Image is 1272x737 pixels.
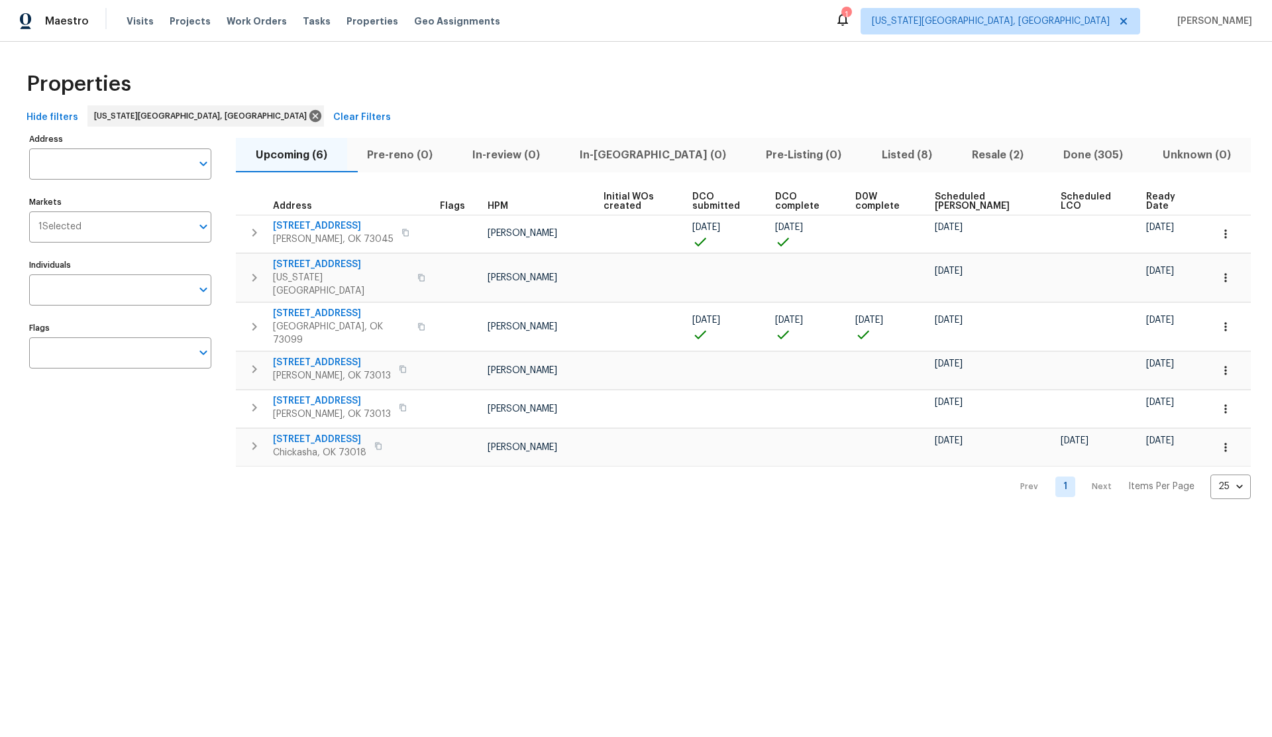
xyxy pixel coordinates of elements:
[244,146,339,164] span: Upcoming (6)
[841,8,851,21] div: 1
[273,201,312,211] span: Address
[855,192,913,211] span: D0W complete
[26,109,78,126] span: Hide filters
[355,146,445,164] span: Pre-reno (0)
[29,135,211,143] label: Address
[273,307,409,320] span: [STREET_ADDRESS]
[273,356,391,369] span: [STREET_ADDRESS]
[273,394,391,408] span: [STREET_ADDRESS]
[568,146,738,164] span: In-[GEOGRAPHIC_DATA] (0)
[870,146,944,164] span: Listed (8)
[935,266,963,276] span: [DATE]
[273,219,394,233] span: [STREET_ADDRESS]
[488,322,557,331] span: [PERSON_NAME]
[1055,477,1075,497] a: Goto page 1
[328,105,396,130] button: Clear Filters
[1061,192,1123,211] span: Scheduled LCO
[935,315,963,325] span: [DATE]
[1146,315,1174,325] span: [DATE]
[604,192,670,211] span: Initial WOs created
[45,15,89,28] span: Maestro
[194,280,213,299] button: Open
[273,408,391,421] span: [PERSON_NAME], OK 73013
[21,105,83,130] button: Hide filters
[775,223,803,232] span: [DATE]
[488,273,557,282] span: [PERSON_NAME]
[935,359,963,368] span: [DATE]
[1008,475,1251,499] nav: Pagination Navigation
[94,109,312,123] span: [US_STATE][GEOGRAPHIC_DATA], [GEOGRAPHIC_DATA]
[460,146,552,164] span: In-review (0)
[29,198,211,206] label: Markets
[855,315,883,325] span: [DATE]
[38,221,81,233] span: 1 Selected
[29,324,211,332] label: Flags
[775,315,803,325] span: [DATE]
[488,366,557,375] span: [PERSON_NAME]
[273,433,366,446] span: [STREET_ADDRESS]
[1146,359,1174,368] span: [DATE]
[1128,480,1194,493] p: Items Per Page
[775,192,833,211] span: DCO complete
[194,154,213,173] button: Open
[87,105,324,127] div: [US_STATE][GEOGRAPHIC_DATA], [GEOGRAPHIC_DATA]
[194,217,213,236] button: Open
[1172,15,1252,28] span: [PERSON_NAME]
[273,369,391,382] span: [PERSON_NAME], OK 73013
[170,15,211,28] span: Projects
[273,271,409,298] span: [US_STATE][GEOGRAPHIC_DATA]
[1146,436,1174,445] span: [DATE]
[935,436,963,445] span: [DATE]
[488,404,557,414] span: [PERSON_NAME]
[488,229,557,238] span: [PERSON_NAME]
[273,233,394,246] span: [PERSON_NAME], OK 73045
[1146,266,1174,276] span: [DATE]
[1146,192,1189,211] span: Ready Date
[935,192,1038,211] span: Scheduled [PERSON_NAME]
[935,398,963,407] span: [DATE]
[414,15,500,28] span: Geo Assignments
[692,223,720,232] span: [DATE]
[227,15,287,28] span: Work Orders
[273,446,366,459] span: Chickasha, OK 73018
[692,192,753,211] span: DCO submitted
[273,258,409,271] span: [STREET_ADDRESS]
[273,320,409,347] span: [GEOGRAPHIC_DATA], OK 73099
[194,343,213,362] button: Open
[346,15,398,28] span: Properties
[872,15,1110,28] span: [US_STATE][GEOGRAPHIC_DATA], [GEOGRAPHIC_DATA]
[1210,469,1251,504] div: 25
[1146,398,1174,407] span: [DATE]
[127,15,154,28] span: Visits
[29,261,211,269] label: Individuals
[1061,436,1088,445] span: [DATE]
[303,17,331,26] span: Tasks
[440,201,465,211] span: Flags
[1151,146,1243,164] span: Unknown (0)
[1051,146,1135,164] span: Done (305)
[960,146,1035,164] span: Resale (2)
[488,201,508,211] span: HPM
[488,443,557,452] span: [PERSON_NAME]
[26,78,131,91] span: Properties
[333,109,391,126] span: Clear Filters
[935,223,963,232] span: [DATE]
[754,146,853,164] span: Pre-Listing (0)
[1146,223,1174,232] span: [DATE]
[692,315,720,325] span: [DATE]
